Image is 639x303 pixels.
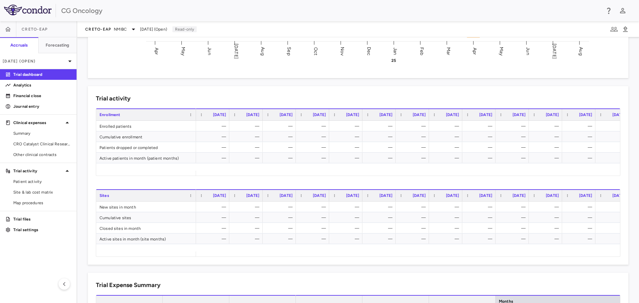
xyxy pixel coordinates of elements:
[368,233,392,244] div: —
[513,193,526,198] span: [DATE]
[46,42,70,48] h6: Forecasting
[286,47,292,55] text: Sep
[280,112,293,117] span: [DATE]
[546,112,559,117] span: [DATE]
[535,142,559,153] div: —
[535,121,559,131] div: —
[601,131,625,142] div: —
[402,202,426,212] div: —
[468,131,492,142] div: —
[402,212,426,223] div: —
[551,44,557,59] text: [DATE]
[435,223,459,233] div: —
[402,121,426,131] div: —
[468,121,492,131] div: —
[435,153,459,163] div: —
[96,142,196,152] div: Patients dropped or completed
[578,47,584,55] text: Aug
[612,112,625,117] span: [DATE]
[4,5,52,15] img: logo-full-SnFGN8VE.png
[302,121,326,131] div: —
[140,26,167,32] span: [DATE] (Open)
[568,121,592,131] div: —
[269,202,293,212] div: —
[302,202,326,212] div: —
[96,121,196,131] div: Enrolled patients
[269,121,293,131] div: —
[13,82,71,88] p: Analytics
[568,223,592,233] div: —
[402,153,426,163] div: —
[535,223,559,233] div: —
[154,47,159,55] text: Apr
[402,223,426,233] div: —
[579,193,592,198] span: [DATE]
[446,193,459,198] span: [DATE]
[468,233,492,244] div: —
[468,212,492,223] div: —
[100,112,120,117] span: Enrollment
[502,121,526,131] div: —
[13,72,71,77] p: Trial dashboard
[535,212,559,223] div: —
[96,202,196,212] div: New sites in month
[402,142,426,153] div: —
[213,112,226,117] span: [DATE]
[502,233,526,244] div: —
[513,112,526,117] span: [DATE]
[335,233,359,244] div: —
[235,153,259,163] div: —
[568,202,592,212] div: —
[502,223,526,233] div: —
[13,93,71,99] p: Financial close
[13,200,71,206] span: Map procedures
[335,202,359,212] div: —
[435,121,459,131] div: —
[413,112,426,117] span: [DATE]
[235,202,259,212] div: —
[22,27,48,32] span: CRETO-EAP
[13,120,63,126] p: Clinical expenses
[235,212,259,223] div: —
[213,193,226,198] span: [DATE]
[446,47,451,55] text: Mar
[280,193,293,198] span: [DATE]
[502,202,526,212] div: —
[402,233,426,244] div: —
[235,233,259,244] div: —
[202,142,226,153] div: —
[346,193,359,198] span: [DATE]
[502,212,526,223] div: —
[96,153,196,163] div: Active patients in month (patient months)
[302,142,326,153] div: —
[202,223,226,233] div: —
[202,202,226,212] div: —
[246,193,259,198] span: [DATE]
[85,27,111,32] span: CRETO-EAP
[435,142,459,153] div: —
[96,94,130,103] h6: Trial activity
[468,153,492,163] div: —
[13,216,71,222] p: Trial files
[96,281,160,290] h6: Trial Expense Summary
[335,121,359,131] div: —
[13,168,63,174] p: Trial activity
[202,153,226,163] div: —
[335,212,359,223] div: —
[391,58,396,63] text: 25
[13,130,71,136] span: Summary
[13,189,71,195] span: Site & lab cost matrix
[502,131,526,142] div: —
[413,193,426,198] span: [DATE]
[468,142,492,153] div: —
[61,6,600,16] div: CG Oncology
[479,193,492,198] span: [DATE]
[435,131,459,142] div: —
[468,202,492,212] div: —
[313,112,326,117] span: [DATE]
[568,142,592,153] div: —
[207,47,212,55] text: Jun
[180,47,186,56] text: May
[96,131,196,142] div: Cumulative enrollment
[269,131,293,142] div: —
